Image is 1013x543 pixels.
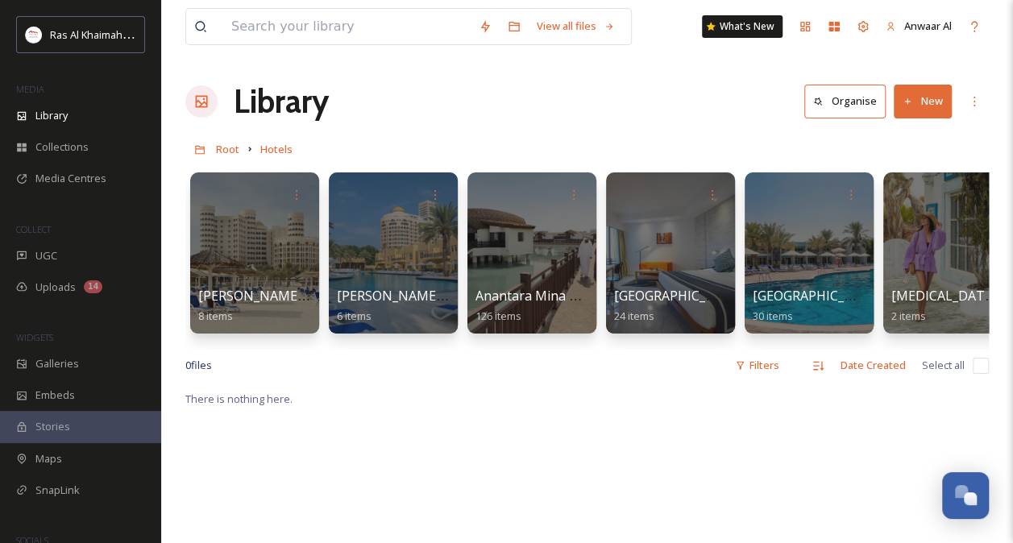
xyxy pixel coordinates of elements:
span: Uploads [35,280,76,295]
a: Organise [804,85,894,118]
a: Root [216,139,239,159]
span: Root [216,142,239,156]
span: [GEOGRAPHIC_DATA] [753,287,882,305]
a: View all files [529,10,623,42]
span: 6 items [337,309,372,323]
span: Stories [35,419,70,434]
div: Filters [727,350,787,381]
a: Library [234,77,329,126]
input: Search your library [223,9,471,44]
span: Media Centres [35,171,106,186]
img: Logo_RAKTDA_RGB-01.png [26,27,42,43]
span: 2 items [891,309,926,323]
span: Collections [35,139,89,155]
a: [GEOGRAPHIC_DATA]24 items [614,288,744,323]
span: Galleries [35,356,79,371]
button: Organise [804,85,886,118]
span: Select all [922,358,965,373]
span: 0 file s [185,358,212,373]
span: [PERSON_NAME][GEOGRAPHIC_DATA] [337,287,570,305]
span: Maps [35,451,62,466]
span: There is nothing here. [185,392,293,406]
span: 8 items [198,309,233,323]
a: Anwaar Al [878,10,960,42]
a: [PERSON_NAME][GEOGRAPHIC_DATA]6 items [337,288,570,323]
a: What's New [702,15,783,38]
span: Anantara Mina Al Arab [475,287,612,305]
span: [GEOGRAPHIC_DATA] [614,287,744,305]
button: New [894,85,952,118]
span: SnapLink [35,483,80,498]
span: COLLECT [16,223,51,235]
a: [PERSON_NAME] Residence8 items [198,288,365,323]
a: [GEOGRAPHIC_DATA]30 items [753,288,882,323]
span: Hotels [260,142,293,156]
span: 24 items [614,309,654,323]
a: Hotels [260,139,293,159]
span: 30 items [753,309,793,323]
div: Date Created [832,350,914,381]
a: Anantara Mina Al Arab126 items [475,288,612,323]
div: 14 [84,280,102,293]
span: MEDIA [16,83,44,95]
span: WIDGETS [16,331,53,343]
button: Open Chat [942,472,989,519]
span: Ras Al Khaimah Tourism Development Authority [50,27,278,42]
span: [PERSON_NAME] Residence [198,287,365,305]
span: 126 items [475,309,521,323]
span: Embeds [35,388,75,403]
span: Library [35,108,68,123]
span: Anwaar Al [904,19,952,33]
span: UGC [35,248,57,263]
